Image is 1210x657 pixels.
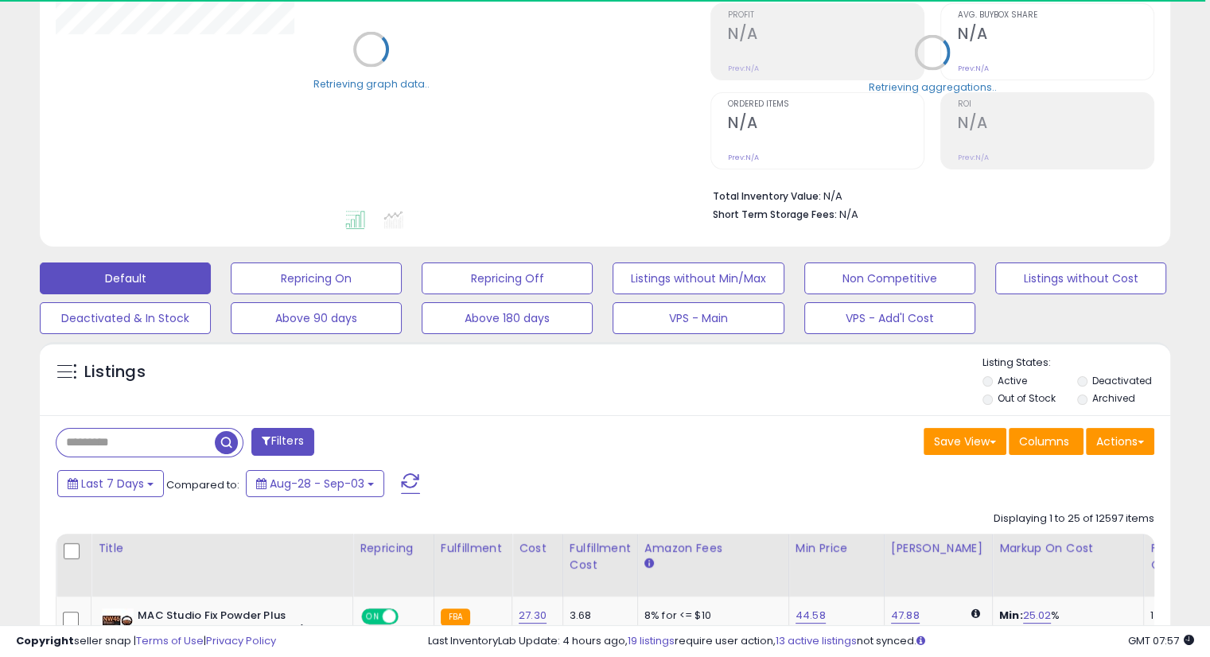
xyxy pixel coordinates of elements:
button: VPS - Add'l Cost [804,302,975,334]
button: Above 180 days [422,302,593,334]
span: Compared to: [166,477,239,492]
div: 8% for <= $10 [644,608,776,623]
button: Save View [924,428,1006,455]
p: Listing States: [982,356,1170,371]
a: 13 active listings [776,633,857,648]
div: 3.68 [570,608,625,623]
div: [PERSON_NAME] [891,540,986,557]
a: 27.30 [519,608,547,624]
button: Listings without Min/Max [613,262,784,294]
button: Aug-28 - Sep-03 [246,470,384,497]
a: Terms of Use [136,633,204,648]
div: Last InventoryLab Update: 4 hours ago, require user action, not synced. [428,634,1194,649]
b: Min: [999,608,1023,623]
button: Default [40,262,211,294]
a: 44.58 [796,608,826,624]
span: 2025-09-11 07:57 GMT [1128,633,1194,648]
button: Filters [251,428,313,456]
div: Fulfillable Quantity [1150,540,1205,573]
div: Amazon Fees [644,540,782,557]
a: 25.02 [1023,608,1052,624]
div: Min Price [796,540,877,557]
button: Deactivated & In Stock [40,302,211,334]
button: VPS - Main [613,302,784,334]
small: Amazon Fees. [644,557,654,571]
div: Title [98,540,346,557]
div: Displaying 1 to 25 of 12597 items [994,511,1154,527]
div: Repricing [360,540,427,557]
div: Fulfillment [441,540,505,557]
img: 41kHdrID9HL._SL40_.jpg [102,608,134,640]
b: MAC Studio Fix Powder Plus Foundation, NW45, 0.52 Fl Oz (Pack of 1) (MACM51048) [138,608,331,657]
div: Retrieving graph data.. [313,76,430,91]
div: Cost [519,540,556,557]
button: Last 7 Days [57,470,164,497]
h5: Listings [84,361,146,383]
div: 1 [1150,608,1200,623]
button: Listings without Cost [995,262,1166,294]
button: Repricing On [231,262,402,294]
span: Aug-28 - Sep-03 [270,476,364,492]
a: Privacy Policy [206,633,276,648]
span: Columns [1019,433,1069,449]
span: ON [363,610,383,624]
a: 47.88 [891,608,920,624]
div: Retrieving aggregations.. [869,80,997,94]
button: Repricing Off [422,262,593,294]
label: Archived [1091,391,1134,405]
a: 19 listings [628,633,675,648]
label: Active [998,374,1027,387]
div: Fulfillment Cost [570,540,631,573]
th: The percentage added to the cost of goods (COGS) that forms the calculator for Min & Max prices. [992,534,1143,597]
label: Deactivated [1091,374,1151,387]
button: Columns [1009,428,1084,455]
div: Markup on Cost [999,540,1137,557]
button: Actions [1086,428,1154,455]
label: Out of Stock [998,391,1056,405]
div: seller snap | | [16,634,276,649]
small: FBA [441,608,470,626]
span: Last 7 Days [81,476,144,492]
div: % [999,608,1131,638]
strong: Copyright [16,633,74,648]
button: Non Competitive [804,262,975,294]
button: Above 90 days [231,302,402,334]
